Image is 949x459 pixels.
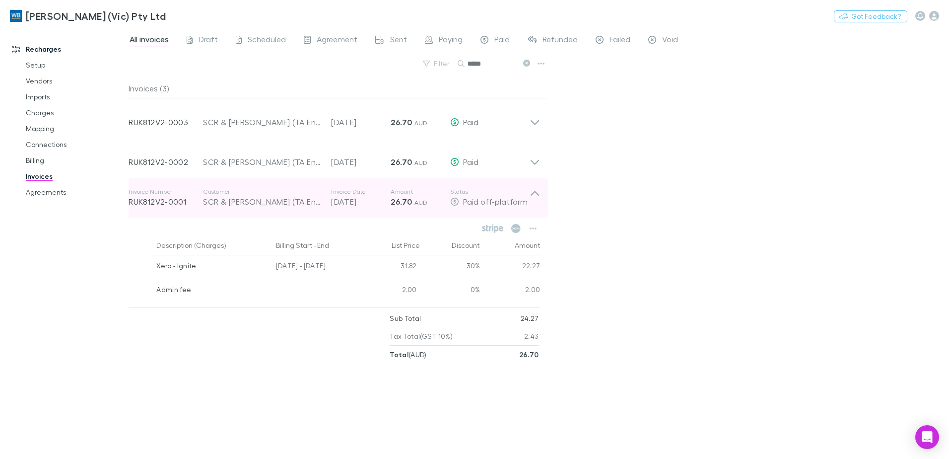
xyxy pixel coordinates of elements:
div: SCR & [PERSON_NAME] (TA Enfilade Plus) [203,196,321,208]
div: RUK812V2-0003SCR & [PERSON_NAME] (TA Enfilade Plus)[DATE]26.70 AUDPaid [121,98,548,138]
a: Imports [16,89,134,105]
div: 22.27 [480,255,541,279]
p: 24.27 [521,309,539,327]
div: Invoice NumberRUK812V2-0001CustomerSCR & [PERSON_NAME] (TA Enfilade Plus)Invoice Date[DATE]Amount... [121,178,548,218]
span: Agreement [317,34,357,47]
strong: 26.70 [519,350,539,359]
p: Status [450,188,530,196]
p: Customer [203,188,321,196]
a: Invoices [16,168,134,184]
button: Got Feedback? [834,10,907,22]
a: Charges [16,105,134,121]
a: Setup [16,57,134,73]
div: 2.00 [361,279,421,303]
div: 2.00 [480,279,541,303]
span: Paying [439,34,463,47]
span: Paid [463,157,478,166]
span: Paid off-platform [463,197,528,206]
strong: 26.70 [391,197,412,207]
span: Void [662,34,678,47]
strong: 26.70 [391,117,412,127]
a: Connections [16,137,134,153]
strong: Total [390,350,408,359]
span: AUD [414,199,428,206]
p: 2.43 [524,327,539,345]
a: [PERSON_NAME] (Vic) Pty Ltd [4,4,172,28]
a: Billing [16,153,134,168]
button: Filter [418,58,456,70]
a: Agreements [16,184,134,200]
p: Tax Total (GST 10%) [390,327,453,345]
p: Amount [391,188,450,196]
p: RUK812V2-0002 [129,156,203,168]
span: Paid [463,117,478,127]
span: Scheduled [248,34,286,47]
div: 0% [421,279,480,303]
p: RUK812V2-0001 [129,196,203,208]
div: [DATE] - [DATE] [272,255,361,279]
p: [DATE] [331,196,391,208]
span: AUD [414,159,428,166]
div: Admin fee [156,279,268,300]
p: ( AUD ) [390,346,426,364]
p: Invoice Number [129,188,203,196]
div: Open Intercom Messenger [915,425,939,449]
p: Sub Total [390,309,421,327]
p: RUK812V2-0003 [129,116,203,128]
a: Mapping [16,121,134,137]
span: Draft [199,34,218,47]
img: William Buck (Vic) Pty Ltd's Logo [10,10,22,22]
p: [DATE] [331,156,391,168]
span: Sent [390,34,407,47]
p: [DATE] [331,116,391,128]
a: Vendors [16,73,134,89]
span: Paid [494,34,510,47]
span: AUD [414,119,428,127]
div: Xero - Ignite [156,255,268,276]
div: SCR & [PERSON_NAME] (TA Enfilade Plus) [203,116,321,128]
span: Failed [610,34,630,47]
a: Recharges [2,41,134,57]
div: 31.82 [361,255,421,279]
div: SCR & [PERSON_NAME] (TA Enfilade Plus) [203,156,321,168]
p: Invoice Date [331,188,391,196]
div: RUK812V2-0002SCR & [PERSON_NAME] (TA Enfilade Plus)[DATE]26.70 AUDPaid [121,138,548,178]
div: 30% [421,255,480,279]
strong: 26.70 [391,157,412,167]
span: All invoices [130,34,169,47]
h3: [PERSON_NAME] (Vic) Pty Ltd [26,10,166,22]
span: Refunded [542,34,578,47]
